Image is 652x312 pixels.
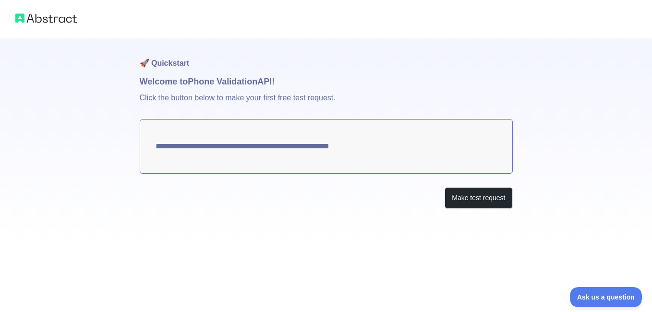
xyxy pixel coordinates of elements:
[140,38,513,75] h1: 🚀 Quickstart
[15,12,77,25] img: Abstract logo
[140,88,513,119] p: Click the button below to make your first free test request.
[570,287,642,307] iframe: Toggle Customer Support
[140,75,513,88] h1: Welcome to Phone Validation API!
[445,187,512,209] button: Make test request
